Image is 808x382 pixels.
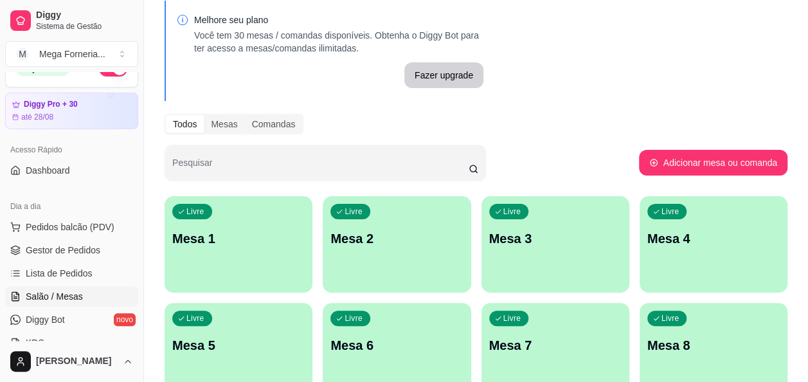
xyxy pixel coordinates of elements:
span: Sistema de Gestão [36,21,133,32]
button: Adicionar mesa ou comanda [639,150,787,176]
button: LivreMesa 2 [323,196,471,293]
p: Mesa 5 [172,336,305,354]
div: Mesas [204,115,244,133]
button: LivreMesa 4 [640,196,787,293]
a: Gestor de Pedidos [5,240,138,260]
div: Comandas [245,115,303,133]
p: Melhore seu plano [194,14,483,26]
p: Mesa 6 [330,336,463,354]
p: Livre [345,313,363,323]
p: Mesa 7 [489,336,622,354]
span: Lista de Pedidos [26,267,93,280]
div: Acesso Rápido [5,140,138,160]
a: Lista de Pedidos [5,263,138,284]
div: Dia a dia [5,196,138,217]
span: Pedidos balcão (PDV) [26,221,114,233]
p: Livre [661,206,679,217]
span: Salão / Mesas [26,290,83,303]
span: Diggy Bot [26,313,65,326]
span: Diggy [36,10,133,21]
p: Mesa 8 [647,336,780,354]
a: KDS [5,332,138,353]
button: [PERSON_NAME] [5,346,138,377]
p: Você tem 30 mesas / comandas disponíveis. Obtenha o Diggy Bot para ter acesso a mesas/comandas il... [194,29,483,55]
button: Pedidos balcão (PDV) [5,217,138,237]
span: [PERSON_NAME] [36,356,118,367]
p: Mesa 2 [330,230,463,248]
button: Fazer upgrade [404,62,483,88]
p: Mesa 4 [647,230,780,248]
div: Todos [166,115,204,133]
span: M [16,48,29,60]
p: Livre [503,206,521,217]
article: Diggy Pro + 30 [24,100,78,109]
div: Mega Forneria ... [39,48,105,60]
p: Livre [503,313,521,323]
a: Diggy Botnovo [5,309,138,330]
button: LivreMesa 3 [481,196,629,293]
button: LivreMesa 1 [165,196,312,293]
input: Pesquisar [172,161,469,174]
p: Mesa 1 [172,230,305,248]
span: Gestor de Pedidos [26,244,100,257]
a: DiggySistema de Gestão [5,5,138,36]
p: Livre [186,313,204,323]
p: Livre [661,313,679,323]
span: Dashboard [26,164,70,177]
p: Livre [186,206,204,217]
p: Livre [345,206,363,217]
button: Select a team [5,41,138,67]
article: até 28/08 [21,112,53,122]
a: Diggy Pro + 30até 28/08 [5,93,138,129]
span: KDS [26,336,44,349]
a: Dashboard [5,160,138,181]
a: Salão / Mesas [5,286,138,307]
p: Mesa 3 [489,230,622,248]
